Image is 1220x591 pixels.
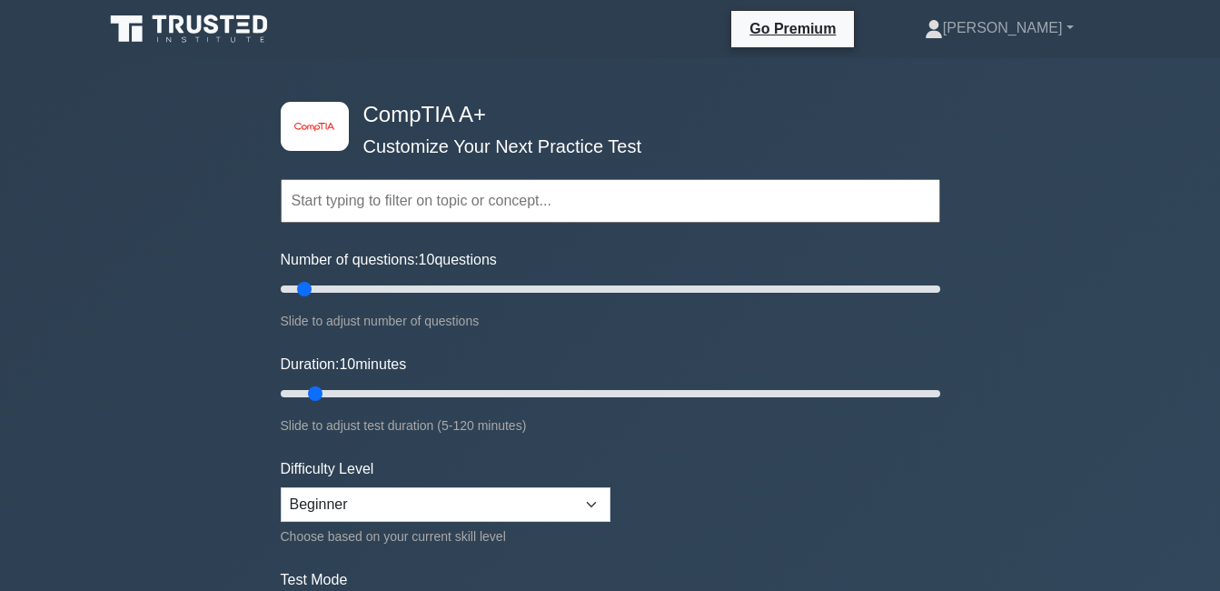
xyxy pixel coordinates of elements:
[356,102,851,128] h4: CompTIA A+
[881,10,1117,46] a: [PERSON_NAME]
[281,310,940,332] div: Slide to adjust number of questions
[739,17,847,40] a: Go Premium
[281,179,940,223] input: Start typing to filter on topic or concept...
[281,354,407,376] label: Duration: minutes
[419,252,435,267] span: 10
[339,356,355,372] span: 10
[281,458,374,480] label: Difficulty Level
[281,415,940,436] div: Slide to adjust test duration (5-120 minutes)
[281,526,610,547] div: Choose based on your current skill level
[281,569,940,591] label: Test Mode
[281,249,497,271] label: Number of questions: questions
